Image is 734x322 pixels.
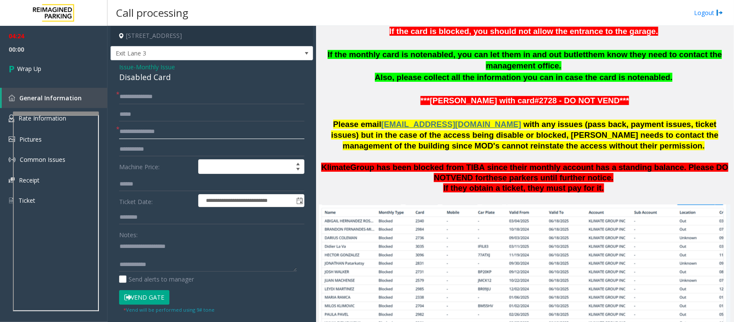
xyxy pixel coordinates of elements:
span: , you can let them in and out but [453,50,576,59]
h4: [STREET_ADDRESS] [111,26,313,46]
img: logout [716,8,723,17]
div: Disabled Card [119,71,304,83]
span: If they obtain a ticket, they must pay for it. [443,183,604,192]
span: them know they need to contact the management office. [486,50,722,71]
span: If the monthly card is not [328,50,423,59]
span: enabled [640,73,671,82]
span: Please email [333,120,381,129]
img: 'icon' [9,136,15,142]
h3: Call processing [112,2,193,23]
img: 'icon' [9,156,15,163]
span: these parkers until further notice. [486,173,614,182]
a: Logout [694,8,723,17]
span: Monthly Issue [136,62,175,71]
span: Exit Lane 3 [111,46,272,60]
label: Machine Price: [117,159,196,174]
img: 'icon' [9,95,15,101]
small: Vend will be performed using 9# tone [123,307,215,313]
span: [EMAIL_ADDRESS][DOMAIN_NAME] [381,120,521,129]
label: Ticket Date: [117,194,196,207]
label: Send alerts to manager [119,275,194,284]
a: General Information [2,88,107,108]
span: Also, please collect all the information you can in case the card is not [375,73,640,82]
img: 'icon' [9,197,14,204]
img: 'icon' [9,115,14,122]
span: VEND for [451,173,486,182]
span: . [670,73,673,82]
span: let [576,50,586,59]
span: Klimate [321,163,350,172]
span: Increase value [292,160,304,167]
span: Decrease value [292,167,304,173]
img: 'icon' [9,177,15,183]
span: Wrap Up [17,64,41,73]
span: General Information [19,94,82,102]
button: Vend Gate [119,290,169,305]
span: with any issues (pass back, payment issues, ticket issues) but in the case of the access being di... [331,120,719,150]
span: Issue [119,62,134,71]
span: If the card is blocked, you should not allow the entrance to the garage. [390,27,658,36]
font: ***[PERSON_NAME] with card#2728 - DO NOT VEND*** [421,96,629,105]
span: Group has been blocked from TIBA since their monthly account has a standing balance. Please DO NOT [350,163,728,182]
span: - [134,63,175,71]
span: Toggle popup [295,195,304,207]
label: Notes: [119,227,138,239]
span: enabled [423,50,454,59]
